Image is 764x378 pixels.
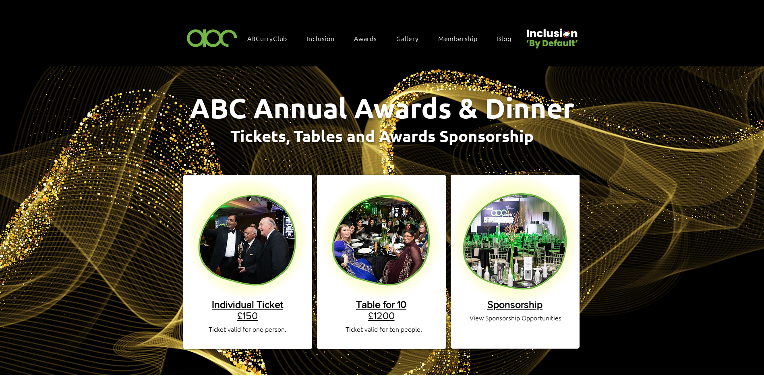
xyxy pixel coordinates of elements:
span: Blog [497,34,511,43]
a: Sponsorship [487,299,542,310]
a: Individual Ticket£150 [212,299,283,321]
span: Ticket valid for one person. [209,324,286,333]
a: View Sponsorship Opportunities [470,313,561,322]
img: table ticket.png [321,178,442,299]
img: single ticket.png [187,178,308,299]
a: Membership [434,30,490,47]
span: Inclusion [307,34,335,43]
img: ABC-Logo-Blank-Background-01-01-2.png [184,26,240,50]
a: Blog [493,30,523,47]
a: ABCurryClub [243,30,300,47]
img: ABC AWARDS WEBSITE BACKGROUND BLOB (1).png [451,175,580,304]
a: Gallery [392,30,431,47]
span: Membership [438,34,478,43]
span: ABC Annual Awards & Dinner [190,91,574,125]
span: Table for 10 [356,299,406,310]
span: Awards [354,34,377,43]
nav: Site [243,30,524,47]
span: Individual Ticket [212,299,283,310]
span: Ticket valid for ten people. [346,324,422,333]
a: Table for 10£1200 [356,299,406,321]
div: Awards [350,30,389,47]
span: ABCurryClub [247,34,288,43]
img: Untitled design (22).png [524,22,579,50]
span: Gallery [396,34,419,43]
div: Inclusion [303,30,347,47]
span: Tickets, Tables and Awards Sponsorship [230,125,534,146]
